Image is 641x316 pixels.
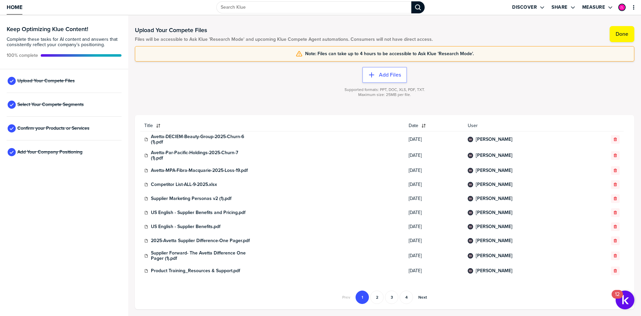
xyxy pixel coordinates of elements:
[468,268,473,274] div: Barb Mard
[476,224,512,229] a: [PERSON_NAME]
[151,250,251,261] a: Supplier Forward- The Avetta Difference One Pager (1).pdf
[468,210,473,215] div: Barb Mard
[616,291,634,309] button: Open Resource Center, 12 new notifications
[409,182,460,187] span: [DATE]
[17,78,75,84] span: Upload Your Compete Files
[615,294,620,303] div: 12
[409,196,460,201] span: [DATE]
[135,37,433,42] span: Files will be accessible to Ask Klue 'Research Mode' and upcoming Klue Compete Agent automations....
[17,149,82,155] span: Add Your Company Positioning
[151,196,231,201] a: Supplier Marketing Personas v2 (1).pdf
[409,153,460,158] span: [DATE]
[405,120,464,131] button: Date
[358,92,411,97] span: Maximum size: 25MB per file.
[140,120,405,131] button: Title
[468,183,472,187] img: 773b312f6bb182941ae6a8f00171ac48-sml.png
[618,3,626,12] a: Edit Profile
[7,4,22,10] span: Home
[619,4,625,10] img: fb8a0991c78e90bc5b70c72b6518eb6d-sml.png
[151,150,251,161] a: Avetta-Par-Pacific-Holdings-2025-Churn-7 (1).pdf
[411,1,425,13] div: Search Klue
[151,238,250,243] a: 2025-Avetta Supplier Difference-One Pager.pdf
[468,153,472,157] img: 773b312f6bb182941ae6a8f00171ac48-sml.png
[476,168,512,173] a: [PERSON_NAME]
[151,134,251,145] a: Avetta-DECIEM-Beauty-Group-2025-Churn-6 (1).pdf
[409,210,460,215] span: [DATE]
[468,137,472,141] img: 773b312f6bb182941ae6a8f00171ac48-sml.png
[414,291,431,304] button: Go to next page
[385,291,398,304] button: Go to page 3
[144,123,153,128] span: Title
[476,137,512,142] a: [PERSON_NAME]
[338,291,432,304] nav: Pagination Navigation
[409,123,418,128] span: Date
[409,224,460,229] span: [DATE]
[17,102,84,107] span: Select Your Compete Segments
[468,269,472,273] img: 773b312f6bb182941ae6a8f00171ac48-sml.png
[468,211,472,215] img: 773b312f6bb182941ae6a8f00171ac48-sml.png
[468,225,472,229] img: 773b312f6bb182941ae6a8f00171ac48-sml.png
[468,254,472,258] img: 773b312f6bb182941ae6a8f00171ac48-sml.png
[400,291,413,304] button: Go to page 4
[610,26,634,42] button: Done
[476,238,512,243] a: [PERSON_NAME]
[362,67,407,83] button: Add Files
[468,239,472,243] img: 773b312f6bb182941ae6a8f00171ac48-sml.png
[345,87,425,92] span: Supported formats: PPT, DOC, XLS, PDF, TXT.
[409,253,460,258] span: [DATE]
[476,196,512,201] a: [PERSON_NAME]
[468,224,473,229] div: Barb Mard
[476,153,512,158] a: [PERSON_NAME]
[7,26,122,32] h3: Keep Optimizing Klue Content!
[379,72,401,78] label: Add Files
[409,238,460,243] span: [DATE]
[468,182,473,187] div: Barb Mard
[476,182,512,187] a: [PERSON_NAME]
[7,53,38,58] span: Active
[468,253,473,258] div: Barb Mard
[468,153,473,158] div: Barb Mard
[151,268,240,274] a: Product Training_Resources & Support.pdf
[7,37,122,47] span: Complete these tasks for AI content and answers that consistently reflect your company’s position...
[216,1,411,13] input: Search Klue
[370,291,384,304] button: Go to page 2
[151,210,245,215] a: US English - Supplier Benefits and Pricing.pdf
[582,4,605,10] label: Measure
[468,169,472,173] img: 773b312f6bb182941ae6a8f00171ac48-sml.png
[512,4,537,10] label: Discover
[618,4,626,11] div: Zev Lewis
[468,123,581,128] span: User
[468,137,473,142] div: Barb Mard
[151,224,220,229] a: US English - Supplier Benefits.pdf
[17,126,89,131] span: Confirm your Products or Services
[552,4,568,10] label: Share
[305,51,474,57] span: Note: Files can take up to 4 hours to be accessible to Ask Klue 'Research Mode'.
[468,238,473,243] div: Barb Mard
[151,182,217,187] a: Competitor List-ALL-9-2025.xlsx
[468,168,473,173] div: Barb Mard
[135,26,433,34] h1: Upload Your Compete Files
[409,137,460,142] span: [DATE]
[476,210,512,215] a: [PERSON_NAME]
[476,253,512,258] a: [PERSON_NAME]
[409,168,460,173] span: [DATE]
[151,168,248,173] a: Avetta-MPA-Fibra-Macquarie-2025-Loss-19.pdf
[409,268,460,274] span: [DATE]
[338,291,354,304] button: Go to previous page
[468,196,473,201] div: Barb Mard
[616,31,628,37] label: Done
[468,197,472,201] img: 773b312f6bb182941ae6a8f00171ac48-sml.png
[476,268,512,274] a: [PERSON_NAME]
